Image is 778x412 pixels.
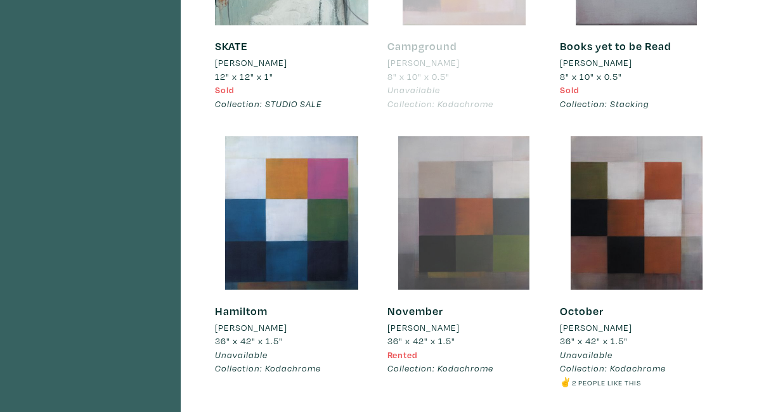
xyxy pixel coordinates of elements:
[215,362,321,374] em: Collection: Kodachrome
[560,304,604,318] a: October
[387,304,443,318] a: November
[215,56,368,70] a: [PERSON_NAME]
[560,321,632,335] li: [PERSON_NAME]
[215,84,235,96] span: Sold
[215,335,283,347] span: 36" x 42" x 1.5"
[387,349,418,361] span: Rented
[387,98,493,110] em: Collection: Kodachrome
[387,70,450,82] span: 8" x 10" x 0.5"
[215,56,287,70] li: [PERSON_NAME]
[387,39,457,53] a: Campground
[560,39,671,53] a: Books yet to be Read
[387,321,541,335] a: [PERSON_NAME]
[560,56,632,70] li: [PERSON_NAME]
[215,349,268,361] span: Unavailable
[215,321,368,335] a: [PERSON_NAME]
[387,84,440,96] span: Unavailable
[387,321,460,335] li: [PERSON_NAME]
[560,335,628,347] span: 36" x 42" x 1.5"
[215,39,248,53] a: SKATE
[215,98,322,110] em: Collection: STUDIO SALE
[560,84,580,96] span: Sold
[215,321,287,335] li: [PERSON_NAME]
[387,56,460,70] li: [PERSON_NAME]
[560,362,666,374] em: Collection: Kodachrome
[387,56,541,70] a: [PERSON_NAME]
[560,98,649,110] em: Collection: Stacking
[215,70,273,82] span: 12" x 12" x 1"
[560,321,713,335] a: [PERSON_NAME]
[387,335,455,347] span: 36" x 42" x 1.5"
[560,349,613,361] span: Unavailable
[572,378,641,387] small: 2 people like this
[560,375,713,389] li: ✌️
[387,362,493,374] em: Collection: Kodachrome
[215,304,268,318] a: Hamiltom
[560,56,713,70] a: [PERSON_NAME]
[560,70,622,82] span: 8" x 10" x 0.5"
